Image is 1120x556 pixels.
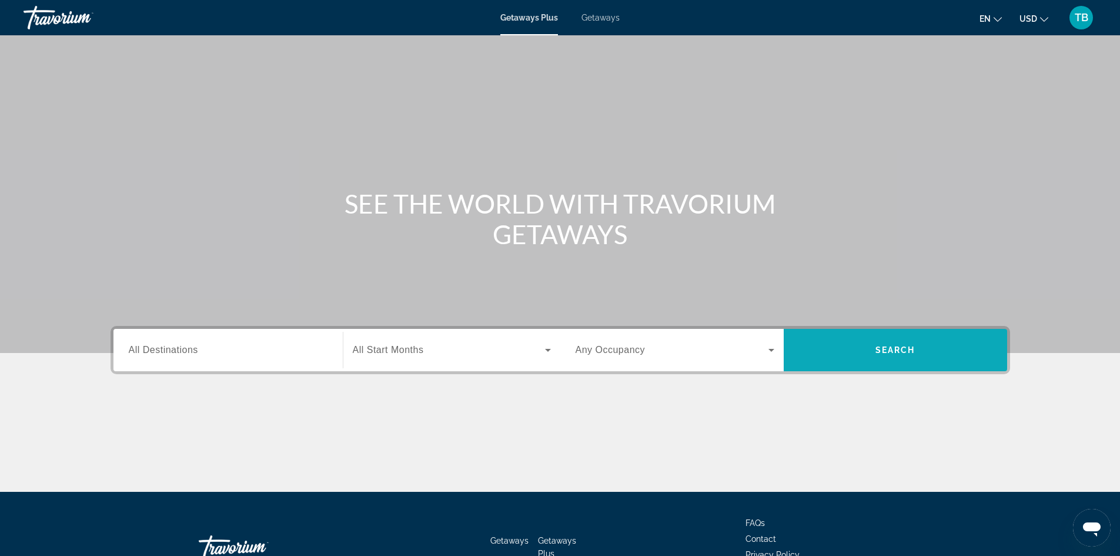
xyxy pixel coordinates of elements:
[500,13,558,22] a: Getaways Plus
[1019,10,1048,27] button: Change currency
[875,345,915,355] span: Search
[113,329,1007,371] div: Search widget
[1019,14,1037,24] span: USD
[1073,509,1111,547] iframe: Button to launch messaging window
[1066,5,1096,30] button: User Menu
[129,345,198,355] span: All Destinations
[353,345,424,355] span: All Start Months
[979,10,1002,27] button: Change language
[1075,12,1088,24] span: TB
[490,536,529,545] a: Getaways
[745,518,765,528] a: FAQs
[576,345,646,355] span: Any Occupancy
[581,13,620,22] a: Getaways
[24,2,141,33] a: Travorium
[745,534,776,544] a: Contact
[784,329,1007,371] button: Search
[979,14,991,24] span: en
[340,188,781,249] h1: SEE THE WORLD WITH TRAVORIUM GETAWAYS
